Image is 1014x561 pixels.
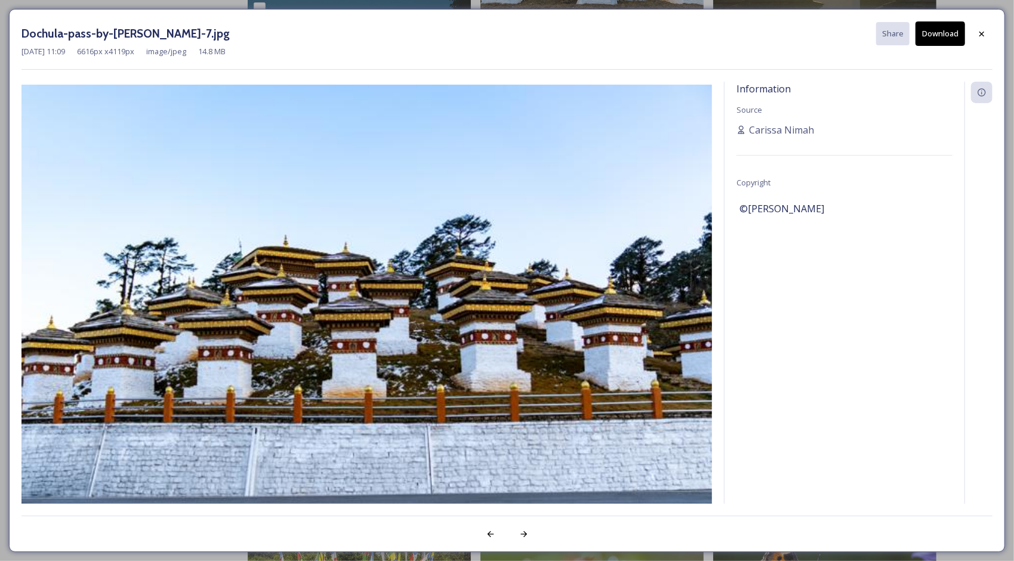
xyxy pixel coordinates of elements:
[749,123,814,137] span: Carissa Nimah
[21,46,65,57] span: [DATE] 11:09
[876,22,910,45] button: Share
[736,104,762,115] span: Source
[21,85,712,514] img: Dochula-pass-by-Alicia-Warner-7.jpg
[21,25,230,42] h3: Dochula-pass-by-[PERSON_NAME]-7.jpg
[736,177,770,188] span: Copyright
[916,21,965,46] button: Download
[198,46,226,57] span: 14.8 MB
[739,202,824,216] span: ©[PERSON_NAME]
[146,46,186,57] span: image/jpeg
[736,82,791,95] span: Information
[77,46,134,57] span: 6616 px x 4119 px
